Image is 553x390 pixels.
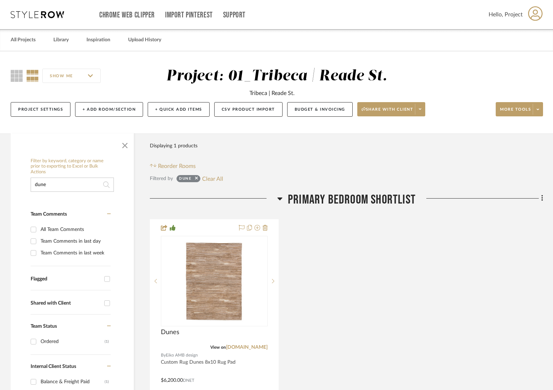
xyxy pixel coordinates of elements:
[86,35,110,45] a: Inspiration
[31,300,101,306] div: Shared with Client
[105,336,109,347] div: (1)
[148,102,210,117] button: + Quick Add Items
[118,137,132,151] button: Close
[31,276,101,282] div: Flagged
[41,224,109,235] div: All Team Comments
[41,336,105,347] div: Ordered
[496,102,543,116] button: More tools
[31,158,114,175] h6: Filter by keyword, category or name prior to exporting to Excel or Bulk Actions
[165,12,213,18] a: Import Pinterest
[158,162,196,170] span: Reorder Rooms
[223,12,246,18] a: Support
[31,324,57,329] span: Team Status
[99,12,155,18] a: Chrome Web Clipper
[489,10,523,19] span: Hello, Project
[362,107,414,117] span: Share with client
[11,35,36,45] a: All Projects
[161,328,179,336] span: Dunes
[161,236,267,326] div: 0
[357,102,426,116] button: Share with client
[179,237,250,326] img: Dunes
[150,139,197,153] div: Displaying 1 products
[166,69,387,84] div: Project: 01_Tribeca | Reade St.
[41,376,105,388] div: Balance & Freight Paid
[105,376,109,388] div: (1)
[210,345,226,349] span: View on
[31,364,76,369] span: Internal Client Status
[161,352,166,359] span: By
[150,162,196,170] button: Reorder Rooms
[150,175,173,183] div: Filtered by
[214,102,283,117] button: CSV Product Import
[53,35,69,45] a: Library
[41,236,109,247] div: Team Comments in last day
[179,176,191,183] div: dune
[31,178,114,192] input: Search within 1 results
[500,107,531,117] span: More tools
[287,102,353,117] button: Budget & Invoicing
[226,345,268,350] a: [DOMAIN_NAME]
[128,35,161,45] a: Upload History
[249,89,295,97] div: Tribeca | Reade St.
[166,352,198,359] span: Eiko AMB design
[75,102,143,117] button: + Add Room/Section
[31,212,67,217] span: Team Comments
[202,174,223,183] button: Clear All
[288,192,416,207] span: Primary Bedroom SHORTLIST
[11,102,70,117] button: Project Settings
[41,247,109,259] div: Team Comments in last week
